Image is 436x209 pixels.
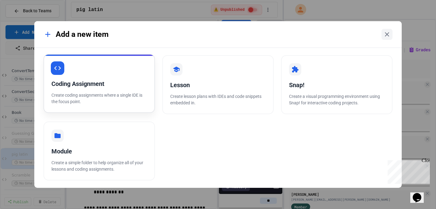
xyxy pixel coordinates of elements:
p: Create coding assignments where a single IDE is the focus point. [51,92,147,105]
div: Module [51,147,147,156]
div: Add a new item [43,29,109,40]
iframe: chat widget [410,184,430,203]
iframe: chat widget [385,158,430,184]
p: Create a simple folder to help organize all of your lessons and coding assignments. [51,160,147,172]
div: Chat with us now!Close [2,2,42,39]
div: Coding Assignment [51,79,147,88]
